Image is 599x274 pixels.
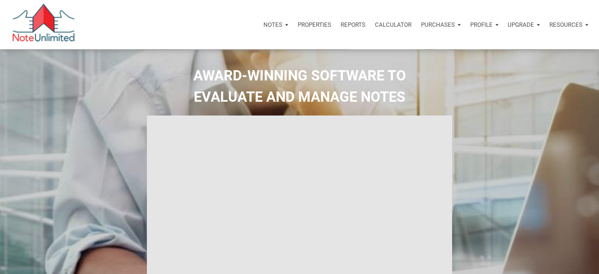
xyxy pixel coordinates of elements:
[508,21,534,28] p: Upgrade
[549,21,582,28] p: Resources
[470,21,493,28] p: Profile
[545,13,593,37] button: Resources
[341,21,365,28] p: Reports
[293,13,336,37] a: Properties
[6,65,593,108] h2: AWARD-WINNING SOFTWARE TO EVALUATE AND MANAGE NOTES
[370,13,416,37] a: Calculator
[263,21,282,28] p: Notes
[336,13,370,37] button: Reports
[259,13,293,37] button: Notes
[375,21,412,28] p: Calculator
[503,13,545,37] button: Upgrade
[421,21,455,28] p: Purchases
[465,13,503,37] button: Profile
[416,13,465,37] button: Purchases
[298,21,331,28] p: Properties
